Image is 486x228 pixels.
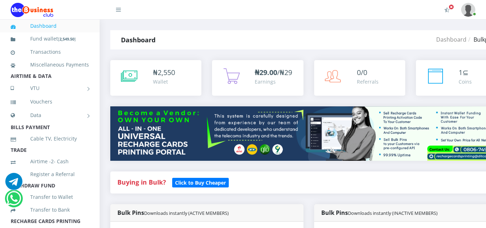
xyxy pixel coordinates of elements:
b: 2,549.50 [59,36,74,42]
span: Activate Your Membership [449,4,454,10]
a: Transactions [11,44,89,60]
small: Downloads instantly (ACTIVE MEMBERS) [144,210,229,216]
b: Click to Buy Cheaper [175,179,226,186]
div: ⊆ [459,67,472,78]
a: ₦29.00/₦29 Earnings [212,60,303,96]
div: Referrals [357,78,379,85]
div: ₦ [153,67,175,78]
a: Dashboard [436,36,466,43]
span: /₦29 [255,68,292,77]
img: Logo [11,3,53,17]
div: Wallet [153,78,175,85]
a: Register a Referral [11,166,89,182]
a: Miscellaneous Payments [11,57,89,73]
a: Transfer to Bank [11,202,89,218]
a: Vouchers [11,94,89,110]
b: ₦29.00 [255,68,277,77]
a: Dashboard [11,18,89,34]
a: Fund wallet[2,549.50] [11,31,89,47]
a: ₦2,550 Wallet [110,60,201,96]
a: Transfer to Wallet [11,189,89,205]
a: VTU [11,79,89,97]
a: Chat for support [6,195,21,207]
div: Earnings [255,78,292,85]
a: Chat for support [5,178,22,190]
img: User [461,3,475,17]
small: Downloads instantly (INACTIVE MEMBERS) [348,210,438,216]
strong: Bulk Pins [321,209,438,217]
strong: Dashboard [121,36,155,44]
strong: Buying in Bulk? [117,178,166,186]
div: Coins [459,78,472,85]
small: [ ] [58,36,76,42]
span: 1 [459,68,463,77]
strong: Bulk Pins [117,209,229,217]
a: Data [11,106,89,124]
a: Click to Buy Cheaper [172,178,229,186]
span: 2,550 [158,68,175,77]
i: Activate Your Membership [444,7,450,13]
a: Airtime -2- Cash [11,153,89,170]
a: Cable TV, Electricity [11,131,89,147]
a: 0/0 Referrals [314,60,405,96]
span: 0/0 [357,68,367,77]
